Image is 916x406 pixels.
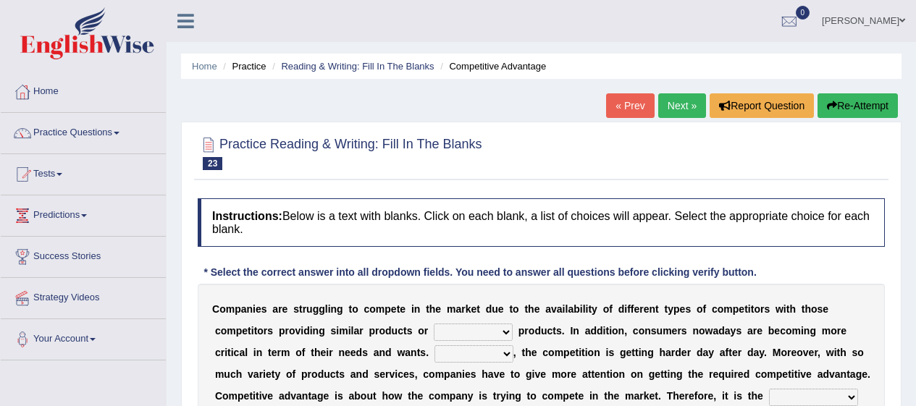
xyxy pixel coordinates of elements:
b: t [751,303,755,315]
b: e [242,325,248,337]
b: r [285,325,288,337]
b: i [606,347,609,358]
b: I [570,325,573,337]
b: t [635,347,639,358]
b: e [809,347,815,358]
b: k [466,303,471,315]
b: n [573,325,579,337]
b: o [754,303,760,315]
b: b [573,303,580,315]
b: o [418,325,424,337]
b: t [403,325,407,337]
b: e [680,303,686,315]
b: r [738,347,741,358]
b: n [804,325,810,337]
b: o [588,347,594,358]
b: m [723,303,732,315]
b: o [697,303,703,315]
b: e [272,347,277,358]
b: a [725,325,731,337]
b: w [705,325,713,337]
b: i [326,347,329,358]
b: e [681,347,687,358]
b: n [644,325,651,337]
a: « Prev [606,93,654,118]
b: p [733,303,739,315]
b: a [713,325,718,337]
b: i [411,303,414,315]
b: l [245,347,248,358]
b: r [753,325,757,337]
b: u [306,303,313,315]
b: e [841,325,846,337]
b: e [391,303,397,315]
b: h [789,303,796,315]
b: r [359,325,363,337]
b: . [426,347,429,358]
b: e [732,347,738,358]
b: c [780,325,786,337]
b: c [215,347,221,358]
b: o [831,325,837,337]
b: r [461,303,465,315]
b: e [471,303,476,315]
b: g [319,325,325,337]
b: r [677,325,681,337]
b: c [215,325,221,337]
b: u [541,325,547,337]
b: m [822,325,831,337]
b: t [837,347,841,358]
b: t [417,347,421,358]
b: i [603,325,606,337]
b: d [590,325,597,337]
b: r [814,347,818,358]
b: i [253,303,256,315]
b: v [551,303,557,315]
b: i [586,303,589,315]
b: s [736,325,741,337]
b: a [455,303,461,315]
b: u [657,325,663,337]
b: n [331,303,337,315]
b: n [692,325,699,337]
b: r [687,347,691,358]
b: t [348,303,352,315]
b: o [289,325,295,337]
b: l [325,303,328,315]
b: f [627,303,631,315]
b: f [631,303,634,315]
b: h [528,303,534,315]
b: p [673,303,680,315]
b: s [818,303,823,315]
b: o [699,325,705,337]
a: Reading & Writing: Fill In The Blanks [281,61,434,72]
span: 0 [796,6,810,20]
b: t [605,325,609,337]
b: o [352,303,358,315]
b: o [513,303,519,315]
b: d [747,347,754,358]
b: i [783,303,786,315]
b: p [279,325,285,337]
a: Home [192,61,217,72]
b: r [524,325,528,337]
b: e [498,303,504,315]
b: i [580,303,583,315]
b: d [356,347,363,358]
b: C [212,303,219,315]
b: e [791,347,797,358]
a: Strategy Videos [1,278,166,314]
b: e [739,303,744,315]
b: o [257,325,264,337]
b: o [786,325,792,337]
b: a [747,325,753,337]
b: r [639,303,643,315]
b: r [671,347,675,358]
b: g [337,303,343,315]
b: h [804,303,811,315]
b: a [702,347,708,358]
b: e [626,347,632,358]
b: o [797,347,803,358]
b: y [731,325,736,337]
b: . [562,325,565,337]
